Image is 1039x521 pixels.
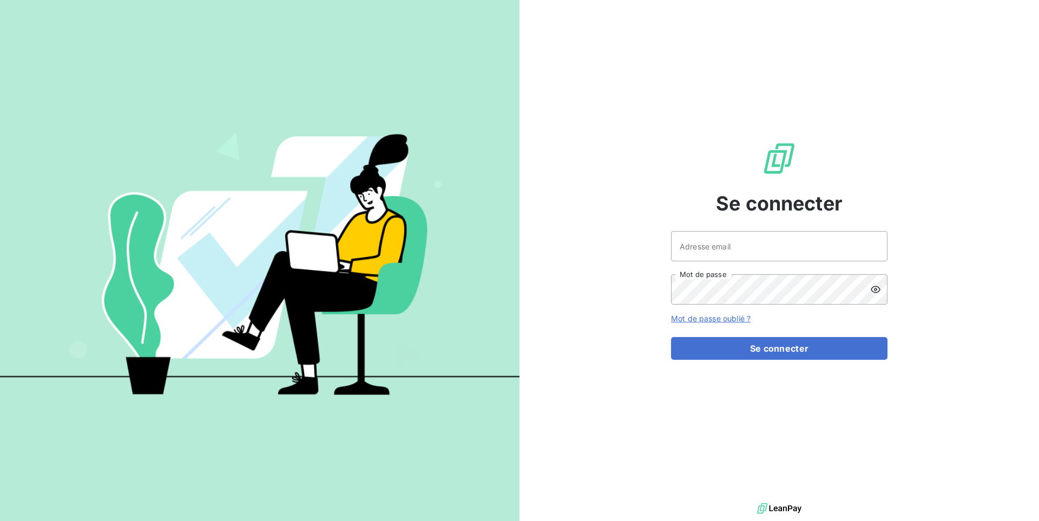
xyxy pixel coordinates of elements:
[762,141,797,176] img: Logo LeanPay
[671,231,887,261] input: placeholder
[671,337,887,360] button: Se connecter
[716,189,843,218] span: Se connecter
[757,500,801,517] img: logo
[671,314,751,323] a: Mot de passe oublié ?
